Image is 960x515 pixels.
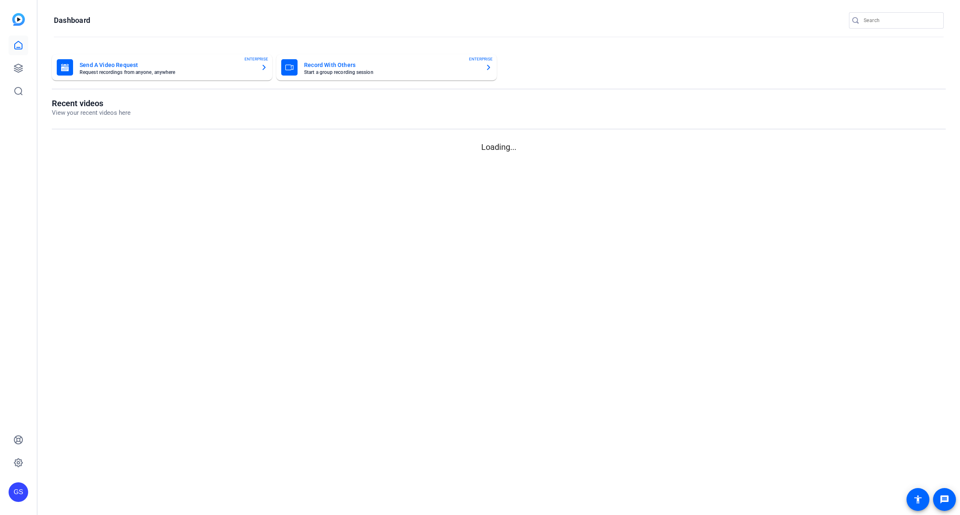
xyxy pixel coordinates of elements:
button: Record With OthersStart a group recording sessionENTERPRISE [276,54,497,80]
mat-card-subtitle: Start a group recording session [304,70,479,75]
mat-card-title: Send A Video Request [80,60,254,70]
span: ENTERPRISE [244,56,268,62]
mat-icon: accessibility [913,495,923,504]
mat-card-subtitle: Request recordings from anyone, anywhere [80,70,254,75]
mat-card-title: Record With Others [304,60,479,70]
button: Send A Video RequestRequest recordings from anyone, anywhereENTERPRISE [52,54,272,80]
div: GS [9,482,28,502]
h1: Recent videos [52,98,131,108]
p: Loading... [52,141,946,153]
h1: Dashboard [54,16,90,25]
img: blue-gradient.svg [12,13,25,26]
mat-icon: message [940,495,949,504]
span: ENTERPRISE [469,56,493,62]
p: View your recent videos here [52,108,131,118]
input: Search [864,16,937,25]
